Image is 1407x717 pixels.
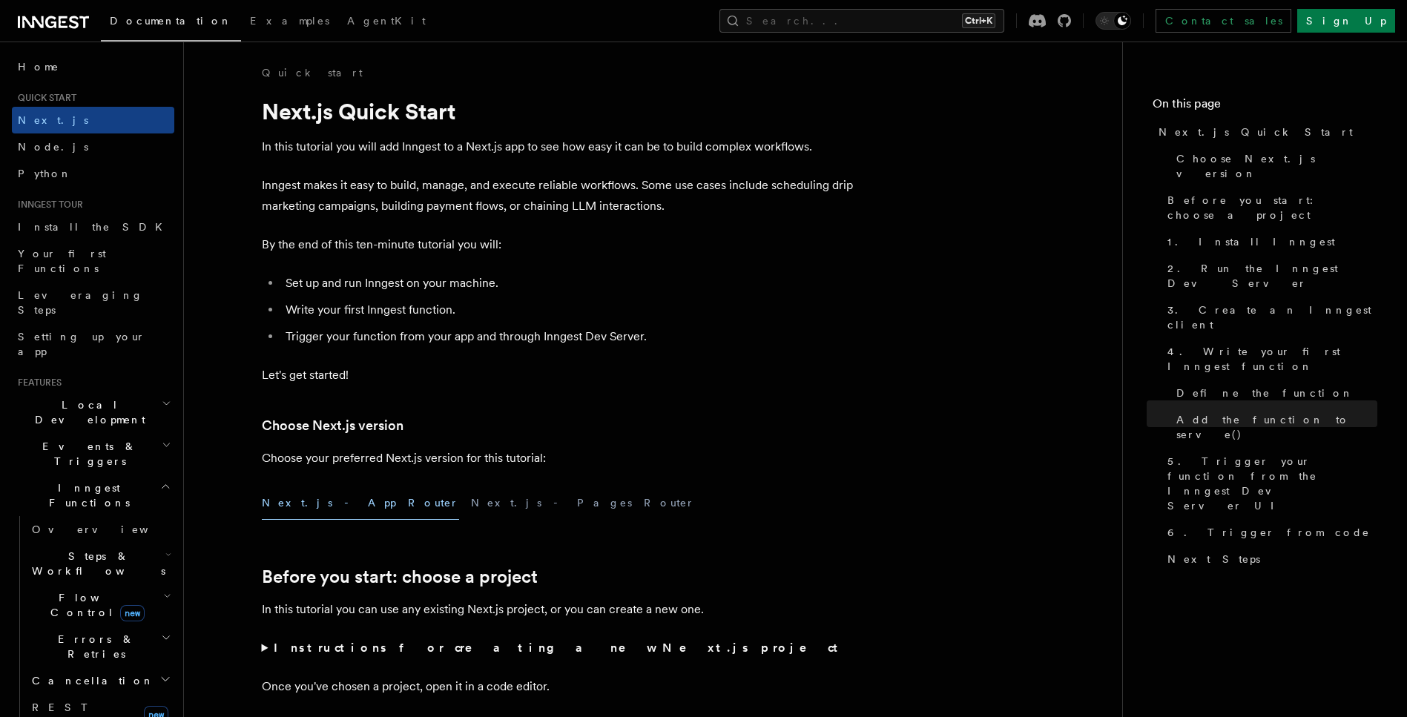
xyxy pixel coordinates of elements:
[12,240,174,282] a: Your first Functions
[12,475,174,516] button: Inngest Functions
[26,667,174,694] button: Cancellation
[1161,338,1377,380] a: 4. Write your first Inngest function
[1167,234,1335,249] span: 1. Install Inngest
[262,175,855,217] p: Inngest makes it easy to build, manage, and execute reliable workflows. Some use cases include sc...
[32,523,185,535] span: Overview
[12,439,162,469] span: Events & Triggers
[281,273,855,294] li: Set up and run Inngest on your machine.
[1176,412,1377,442] span: Add the function to serve()
[18,141,88,153] span: Node.js
[26,590,163,620] span: Flow Control
[18,289,143,316] span: Leveraging Steps
[26,549,165,578] span: Steps & Workflows
[262,415,403,436] a: Choose Next.js version
[12,133,174,160] a: Node.js
[262,599,855,620] p: In this tutorial you can use any existing Next.js project, or you can create a new one.
[262,486,459,520] button: Next.js - App Router
[1095,12,1131,30] button: Toggle dark mode
[12,377,62,389] span: Features
[1159,125,1353,139] span: Next.js Quick Start
[262,365,855,386] p: Let's get started!
[12,160,174,187] a: Python
[101,4,241,42] a: Documentation
[281,326,855,347] li: Trigger your function from your app and through Inngest Dev Server.
[26,584,174,626] button: Flow Controlnew
[262,638,855,658] summary: Instructions for creating a new Next.js project
[1161,519,1377,546] a: 6. Trigger from code
[26,516,174,543] a: Overview
[262,676,855,697] p: Once you've chosen a project, open it in a code editor.
[26,632,161,661] span: Errors & Retries
[262,65,363,80] a: Quick start
[12,214,174,240] a: Install the SDK
[12,199,83,211] span: Inngest tour
[12,282,174,323] a: Leveraging Steps
[1176,151,1377,181] span: Choose Next.js version
[1167,193,1377,222] span: Before you start: choose a project
[12,480,160,510] span: Inngest Functions
[120,605,145,621] span: new
[1167,552,1260,566] span: Next Steps
[18,114,88,126] span: Next.js
[262,448,855,469] p: Choose your preferred Next.js version for this tutorial:
[1153,119,1377,145] a: Next.js Quick Start
[962,13,995,28] kbd: Ctrl+K
[1167,454,1377,513] span: 5. Trigger your function from the Inngest Dev Server UI
[262,234,855,255] p: By the end of this ten-minute tutorial you will:
[1161,187,1377,228] a: Before you start: choose a project
[719,9,1004,33] button: Search...Ctrl+K
[18,248,106,274] span: Your first Functions
[1167,525,1370,540] span: 6. Trigger from code
[1161,297,1377,338] a: 3. Create an Inngest client
[1297,9,1395,33] a: Sign Up
[26,673,154,688] span: Cancellation
[1161,546,1377,572] a: Next Steps
[1156,9,1291,33] a: Contact sales
[1161,228,1377,255] a: 1. Install Inngest
[262,136,855,157] p: In this tutorial you will add Inngest to a Next.js app to see how easy it can be to build complex...
[18,331,145,357] span: Setting up your app
[18,221,171,233] span: Install the SDK
[1153,95,1377,119] h4: On this page
[12,323,174,365] a: Setting up your app
[12,433,174,475] button: Events & Triggers
[26,543,174,584] button: Steps & Workflows
[241,4,338,40] a: Examples
[12,92,76,104] span: Quick start
[1167,261,1377,291] span: 2. Run the Inngest Dev Server
[1170,145,1377,187] a: Choose Next.js version
[1170,406,1377,448] a: Add the function to serve()
[338,4,435,40] a: AgentKit
[12,391,174,433] button: Local Development
[250,15,329,27] span: Examples
[1161,448,1377,519] a: 5. Trigger your function from the Inngest Dev Server UI
[12,53,174,80] a: Home
[1167,303,1377,332] span: 3. Create an Inngest client
[110,15,232,27] span: Documentation
[12,397,162,427] span: Local Development
[26,626,174,667] button: Errors & Retries
[1161,255,1377,297] a: 2. Run the Inngest Dev Server
[262,566,538,587] a: Before you start: choose a project
[1167,344,1377,374] span: 4. Write your first Inngest function
[262,98,855,125] h1: Next.js Quick Start
[347,15,426,27] span: AgentKit
[274,641,844,655] strong: Instructions for creating a new Next.js project
[281,300,855,320] li: Write your first Inngest function.
[12,107,174,133] a: Next.js
[1170,380,1377,406] a: Define the function
[18,168,72,179] span: Python
[1176,386,1354,400] span: Define the function
[471,486,695,520] button: Next.js - Pages Router
[18,59,59,74] span: Home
